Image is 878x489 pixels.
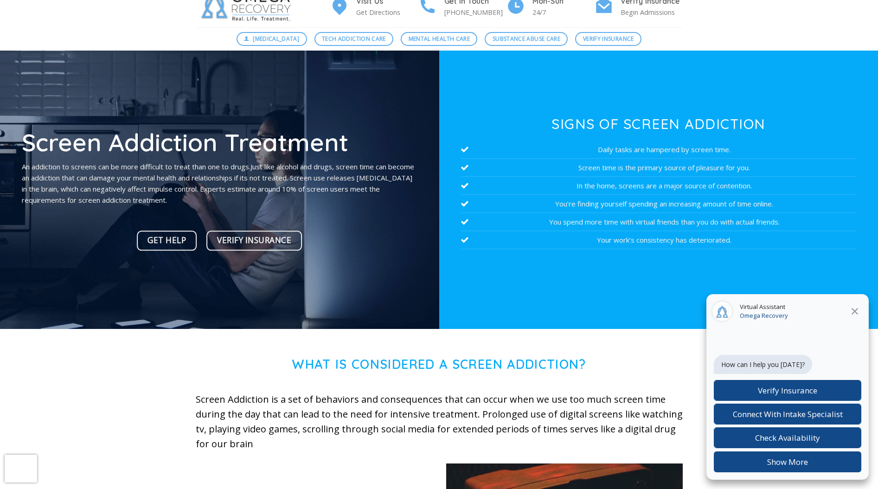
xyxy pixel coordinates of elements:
[461,213,856,231] li: You spend more time with virtual friends than you do with actual friends.
[196,392,683,451] p: Screen Addiction is a set of behaviors and consequences that can occur when we use too much scree...
[583,34,634,43] span: Verify Insurance
[485,32,568,46] a: Substance Abuse Care
[461,195,856,213] li: You’re finding yourself spending an increasing amount of time online.
[621,7,683,18] p: Begin Admissions
[356,7,418,18] p: Get Directions
[461,177,856,195] li: In the home, screens are a major source of contention.
[22,130,417,154] h1: Screen Addiction Treatment
[137,231,197,251] a: Get Help
[401,32,477,46] a: Mental Health Care
[409,34,470,43] span: Mental Health Care
[237,32,307,46] a: [MEDICAL_DATA]
[253,34,299,43] span: [MEDICAL_DATA]
[461,117,856,131] h3: Signs of Screen Addiction
[322,34,386,43] span: Tech Addiction Care
[493,34,560,43] span: Substance Abuse Care
[532,7,595,18] p: 24/7
[22,161,417,206] p: An addiction to screens can be more difficult to treat than one to drugs.Just like alcohol and dr...
[217,234,291,247] span: Verify Insurance
[461,231,856,249] li: Your work’s consistency has deteriorated.
[314,32,394,46] a: Tech Addiction Care
[444,7,506,18] p: [PHONE_NUMBER]
[461,159,856,177] li: Screen time is the primary source of pleasure for you.
[461,141,856,159] li: Daily tasks are hampered by screen time.
[206,231,302,251] a: Verify Insurance
[147,234,186,247] span: Get Help
[196,357,683,372] h1: What is Considered a Screen Addiction?
[575,32,641,46] a: Verify Insurance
